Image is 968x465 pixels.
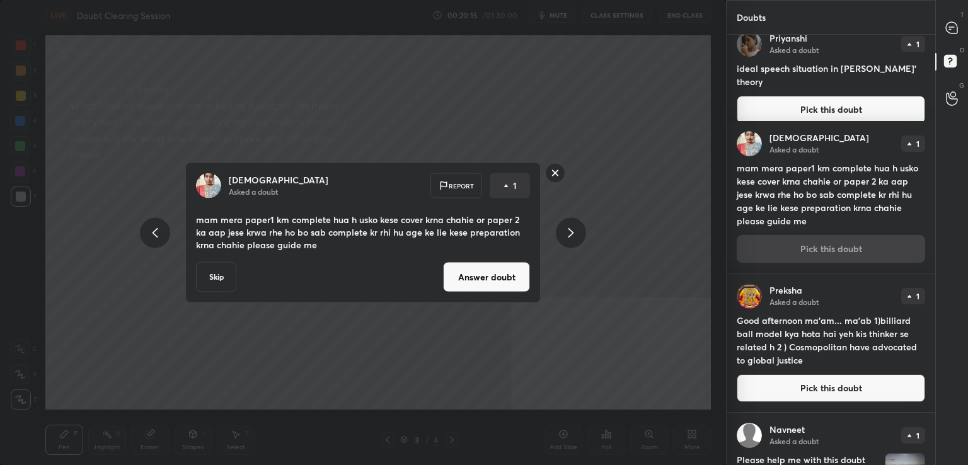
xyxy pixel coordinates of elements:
[737,374,925,402] button: Pick this doubt
[513,180,517,192] p: 1
[916,432,919,439] p: 1
[960,45,964,55] p: D
[196,173,221,198] img: f6ca35e622e045489f422ce79b706c9b.jpg
[769,436,819,446] p: Asked a doubt
[443,262,530,292] button: Answer doubt
[229,187,278,197] p: Asked a doubt
[769,297,819,307] p: Asked a doubt
[737,62,925,88] h4: ideal speech situation in [PERSON_NAME]’ theory
[960,10,964,20] p: T
[769,45,819,55] p: Asked a doubt
[737,284,762,309] img: 62df632fb1ba40d099eef0d00a4e7c81.jpg
[769,133,869,143] p: [DEMOGRAPHIC_DATA]
[916,40,919,48] p: 1
[916,140,919,147] p: 1
[769,285,802,296] p: Preksha
[196,214,530,251] p: mam mera paper1 km complete hua h usko kese cover krna chahie or paper 2 ka aap jese krwa rhe ho ...
[737,423,762,448] img: default.png
[727,1,776,34] p: Doubts
[737,161,925,227] h4: mam mera paper1 km complete hua h usko kese cover krna chahie or paper 2 ka aap jese krwa rhe ho ...
[229,175,328,185] p: [DEMOGRAPHIC_DATA]
[430,173,482,198] div: Report
[737,96,925,123] button: Pick this doubt
[737,32,762,57] img: fbe2b430a536477c89016b2b6cf8fa32.jpg
[769,144,819,154] p: Asked a doubt
[769,425,805,435] p: Navneet
[196,262,236,292] button: Skip
[737,131,762,156] img: f6ca35e622e045489f422ce79b706c9b.jpg
[737,314,925,367] h4: Good afternoon ma'am... ma'ab 1)billiard ball model kya hota hai yeh kis thinker se related h 2 )...
[916,292,919,300] p: 1
[959,81,964,90] p: G
[769,33,807,43] p: Priyanshi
